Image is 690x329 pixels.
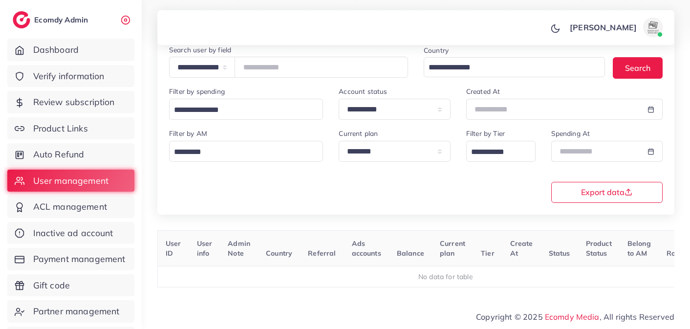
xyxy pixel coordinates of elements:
[33,96,115,109] span: Review subscription
[33,227,113,240] span: Inactive ad account
[424,57,605,77] div: Search for option
[171,103,310,118] input: Search for option
[643,18,663,37] img: avatar
[352,239,381,258] span: Ads accounts
[510,239,533,258] span: Create At
[33,70,105,83] span: Verify information
[33,305,120,318] span: Partner management
[481,249,495,258] span: Tier
[7,274,134,297] a: Gift code
[7,170,134,192] a: User management
[564,18,667,37] a: [PERSON_NAME]avatar
[266,249,292,258] span: Country
[466,129,505,138] label: Filter by Tier
[545,312,600,322] a: Ecomdy Media
[7,300,134,323] a: Partner management
[440,239,465,258] span: Current plan
[549,249,570,258] span: Status
[7,39,134,61] a: Dashboard
[13,11,90,28] a: logoEcomdy Admin
[171,145,310,160] input: Search for option
[169,99,323,120] div: Search for option
[228,239,250,258] span: Admin Note
[169,141,323,162] div: Search for option
[667,249,685,258] span: Roles
[197,239,213,258] span: User info
[308,249,336,258] span: Referral
[34,15,90,24] h2: Ecomdy Admin
[33,148,85,161] span: Auto Refund
[13,11,30,28] img: logo
[466,87,500,96] label: Created At
[466,141,536,162] div: Search for option
[7,91,134,113] a: Review subscription
[476,311,674,323] span: Copyright © 2025
[468,145,523,160] input: Search for option
[600,311,674,323] span: , All rights Reserved
[425,60,592,75] input: Search for option
[33,122,88,135] span: Product Links
[33,175,108,187] span: User management
[551,129,590,138] label: Spending At
[586,239,612,258] span: Product Status
[7,222,134,244] a: Inactive ad account
[33,200,107,213] span: ACL management
[551,182,663,203] button: Export data
[33,253,126,265] span: Payment management
[581,188,632,196] span: Export data
[613,57,663,78] button: Search
[339,87,387,96] label: Account status
[397,249,424,258] span: Balance
[7,196,134,218] a: ACL management
[7,65,134,88] a: Verify information
[166,239,181,258] span: User ID
[169,129,207,138] label: Filter by AM
[627,239,651,258] span: Belong to AM
[33,44,79,56] span: Dashboard
[7,117,134,140] a: Product Links
[7,248,134,270] a: Payment management
[570,22,637,33] p: [PERSON_NAME]
[169,87,225,96] label: Filter by spending
[424,45,449,55] label: Country
[7,143,134,166] a: Auto Refund
[33,279,70,292] span: Gift code
[339,129,378,138] label: Current plan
